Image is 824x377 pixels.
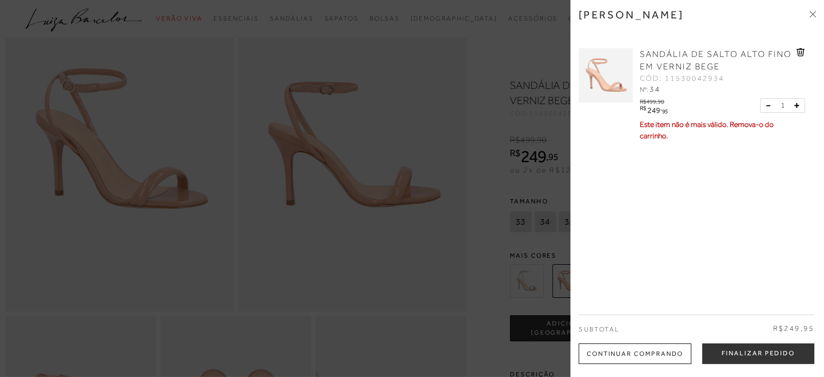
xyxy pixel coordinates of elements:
a: SANDÁLIA DE SALTO ALTO FINO EM VERNIZ BEGE [640,48,794,73]
span: R$249,95 [773,323,814,334]
span: 95 [662,108,668,114]
span: 34 [650,85,660,93]
span: Nº: [640,86,648,93]
span: SANDÁLIA DE SALTO ALTO FINO EM VERNIZ BEGE [640,49,791,72]
img: SANDÁLIA DE SALTO ALTO FINO EM VERNIZ BEGE [579,48,633,103]
i: , [660,105,668,111]
i: R$ [640,105,646,111]
div: Continuar Comprando [579,343,691,364]
div: R$499,90 [640,95,670,105]
button: Finalizar Pedido [702,343,814,364]
span: 249 [647,106,660,114]
span: 1 [780,100,784,111]
span: Subtotal [579,325,619,333]
span: Este item não é mais válido. Remova-o do carrinho. [640,120,774,140]
span: CÓD: 11530042934 [640,73,724,84]
h3: [PERSON_NAME] [579,8,684,21]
